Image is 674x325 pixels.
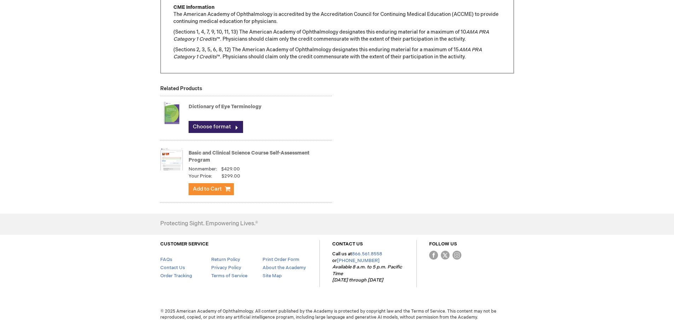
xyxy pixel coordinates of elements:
[332,264,402,283] em: Available 8 a.m. to 5 p.m. Pacific Time [DATE] through [DATE]
[173,46,501,60] p: (Sections 2, 3, 5, 6, 8, 12) The American Academy of Ophthalmology designates this enduring mater...
[160,241,208,247] a: CUSTOMER SERVICE
[173,29,501,43] p: (Sections 1, 4, 7, 9, 10, 11, 13) The American Academy of Ophthalmology designates this enduring ...
[189,166,217,173] strong: Nonmember:
[263,265,306,271] a: About the Academy
[189,150,310,163] a: Basic and Clinical Science Course Self-Assessment Program
[441,251,450,260] img: Twitter
[189,173,212,180] strong: Your Price:
[160,221,258,227] h4: Protecting Sight. Empowering Lives.®
[213,173,240,180] span: $299.00
[221,166,240,172] span: $429.00
[189,183,234,195] button: Add to Cart
[211,273,247,279] a: Terms of Service
[173,4,501,25] p: The American Academy of Ophthalmology is accredited by the Accreditation Council for Continuing M...
[429,251,438,260] img: Facebook
[332,241,363,247] a: CONTACT US
[211,265,241,271] a: Privacy Policy
[263,273,282,279] a: Site Map
[193,186,222,192] span: Add to Cart
[337,258,380,263] a: [PHONE_NUMBER]
[189,121,243,133] a: Choose format
[173,4,214,10] strong: CME Information
[453,251,461,260] img: instagram
[155,308,519,320] span: © 2025 American Academy of Ophthalmology. All content published by the Academy is protected by co...
[160,273,192,279] a: Order Tracking
[160,257,172,262] a: FAQs
[160,265,185,271] a: Contact Us
[263,257,299,262] a: Print Order Form
[189,104,261,110] a: Dictionary of Eye Terminology
[332,251,404,284] p: Call us at or
[352,251,382,257] a: 866.561.8558
[160,99,183,127] img: Dictionary of Eye Terminology
[160,145,183,173] img: Basic and Clinical Science Course Self-Assessment Program
[429,241,457,247] a: FOLLOW US
[211,257,240,262] a: Return Policy
[160,86,202,92] strong: Related Products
